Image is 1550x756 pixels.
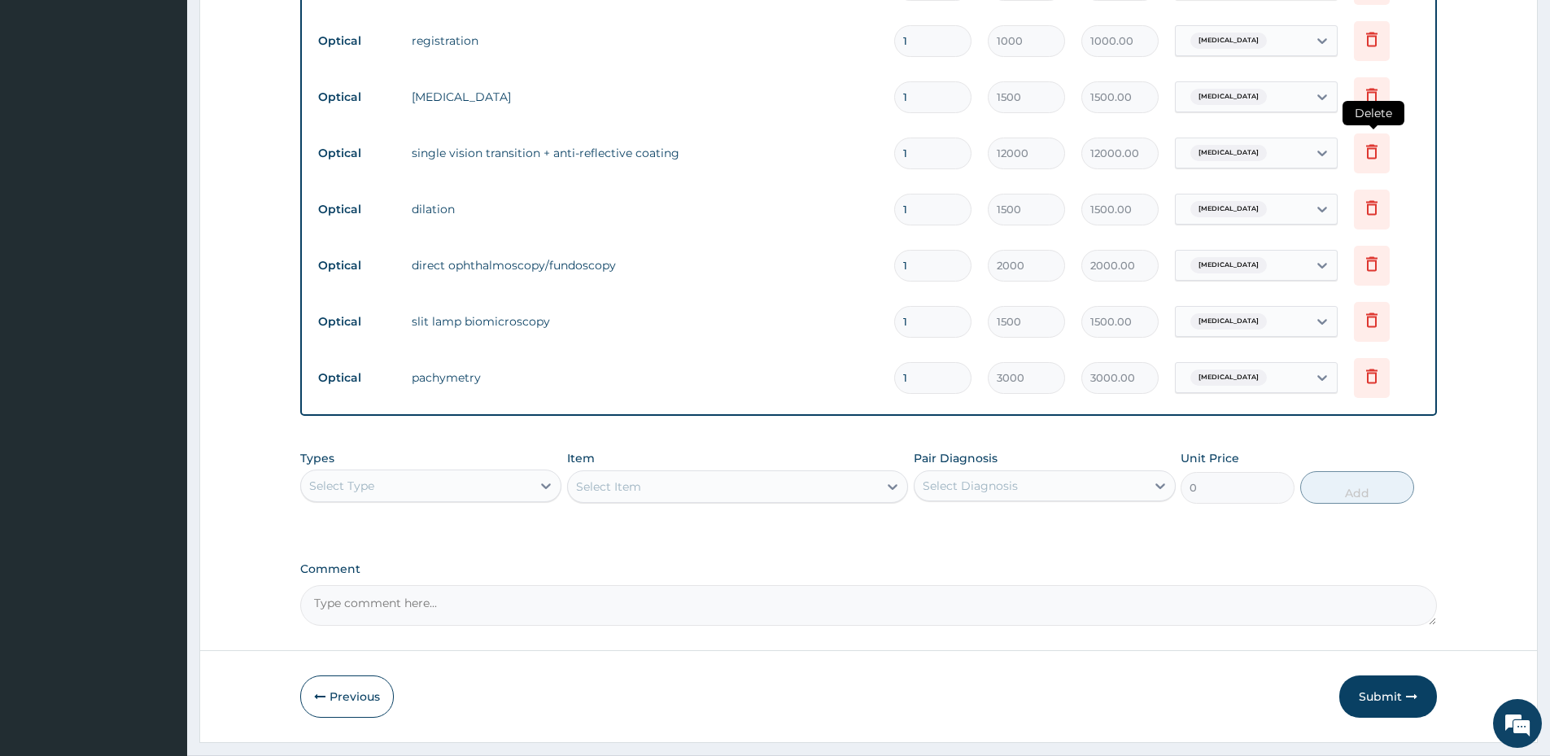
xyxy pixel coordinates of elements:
[1190,313,1267,330] span: [MEDICAL_DATA]
[85,91,273,112] div: Chat with us now
[310,251,404,281] td: Optical
[1190,257,1267,273] span: [MEDICAL_DATA]
[404,193,886,225] td: dilation
[310,363,404,393] td: Optical
[404,81,886,113] td: [MEDICAL_DATA]
[300,562,1437,576] label: Comment
[310,307,404,337] td: Optical
[8,444,310,501] textarea: Type your message and hit 'Enter'
[310,194,404,225] td: Optical
[267,8,306,47] div: Minimize live chat window
[1190,145,1267,161] span: [MEDICAL_DATA]
[404,137,886,169] td: single vision transition + anti-reflective coating
[300,452,334,465] label: Types
[1343,101,1404,125] span: Delete
[309,478,374,494] div: Select Type
[1190,89,1267,105] span: [MEDICAL_DATA]
[404,361,886,394] td: pachymetry
[404,249,886,282] td: direct ophthalmoscopy/fundoscopy
[1339,675,1437,718] button: Submit
[310,26,404,56] td: Optical
[567,450,595,466] label: Item
[1190,201,1267,217] span: [MEDICAL_DATA]
[914,450,998,466] label: Pair Diagnosis
[300,675,394,718] button: Previous
[94,205,225,369] span: We're online!
[1190,369,1267,386] span: [MEDICAL_DATA]
[310,82,404,112] td: Optical
[923,478,1018,494] div: Select Diagnosis
[310,138,404,168] td: Optical
[404,305,886,338] td: slit lamp biomicroscopy
[1181,450,1239,466] label: Unit Price
[1190,33,1267,49] span: [MEDICAL_DATA]
[30,81,66,122] img: d_794563401_company_1708531726252_794563401
[404,24,886,57] td: registration
[1300,471,1414,504] button: Add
